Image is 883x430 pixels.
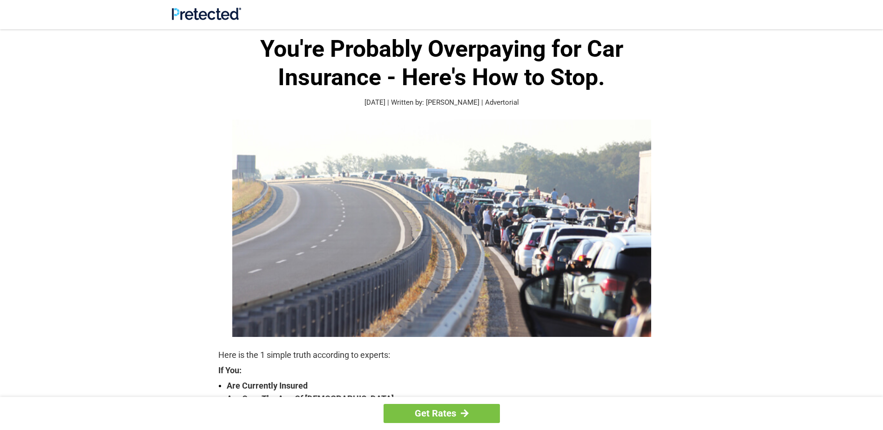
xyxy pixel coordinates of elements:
[218,366,665,375] strong: If You:
[227,392,665,405] strong: Are Over The Age Of [DEMOGRAPHIC_DATA]
[172,7,241,20] img: Site Logo
[218,35,665,92] h1: You're Probably Overpaying for Car Insurance - Here's How to Stop.
[384,404,500,423] a: Get Rates
[172,13,241,22] a: Site Logo
[218,349,665,362] p: Here is the 1 simple truth according to experts:
[227,379,665,392] strong: Are Currently Insured
[218,97,665,108] p: [DATE] | Written by: [PERSON_NAME] | Advertorial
